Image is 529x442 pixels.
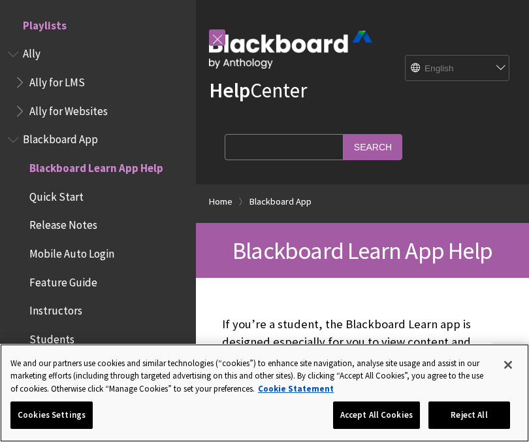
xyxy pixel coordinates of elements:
[29,300,82,318] span: Instructors
[29,157,163,175] span: Blackboard Learn App Help
[29,243,114,260] span: Mobile Auto Login
[23,43,40,61] span: Ally
[428,401,510,429] button: Reject All
[209,194,232,210] a: Home
[8,43,188,122] nav: Book outline for Anthology Ally Help
[209,31,372,69] img: Blackboard by Anthology
[232,235,492,265] span: Blackboard Learn App Help
[8,14,188,37] nav: Book outline for Playlists
[23,14,67,32] span: Playlists
[344,134,402,160] input: Search
[222,316,503,418] p: If you’re a student, the Blackboard Learn app is designed especially for you to view content and ...
[10,401,93,429] button: Cookies Settings
[333,401,420,429] button: Accept All Cookies
[249,194,312,210] a: Blackboard App
[10,357,492,396] div: We and our partners use cookies and similar technologies (“cookies”) to enhance site navigation, ...
[29,328,74,346] span: Students
[23,129,98,146] span: Blackboard App
[494,350,522,379] button: Close
[29,214,97,232] span: Release Notes
[209,77,307,103] a: HelpCenter
[29,271,97,289] span: Feature Guide
[29,100,108,118] span: Ally for Websites
[29,71,85,89] span: Ally for LMS
[29,186,84,203] span: Quick Start
[406,56,510,82] select: Site Language Selector
[209,77,250,103] strong: Help
[258,383,334,394] a: More information about your privacy, opens in a new tab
